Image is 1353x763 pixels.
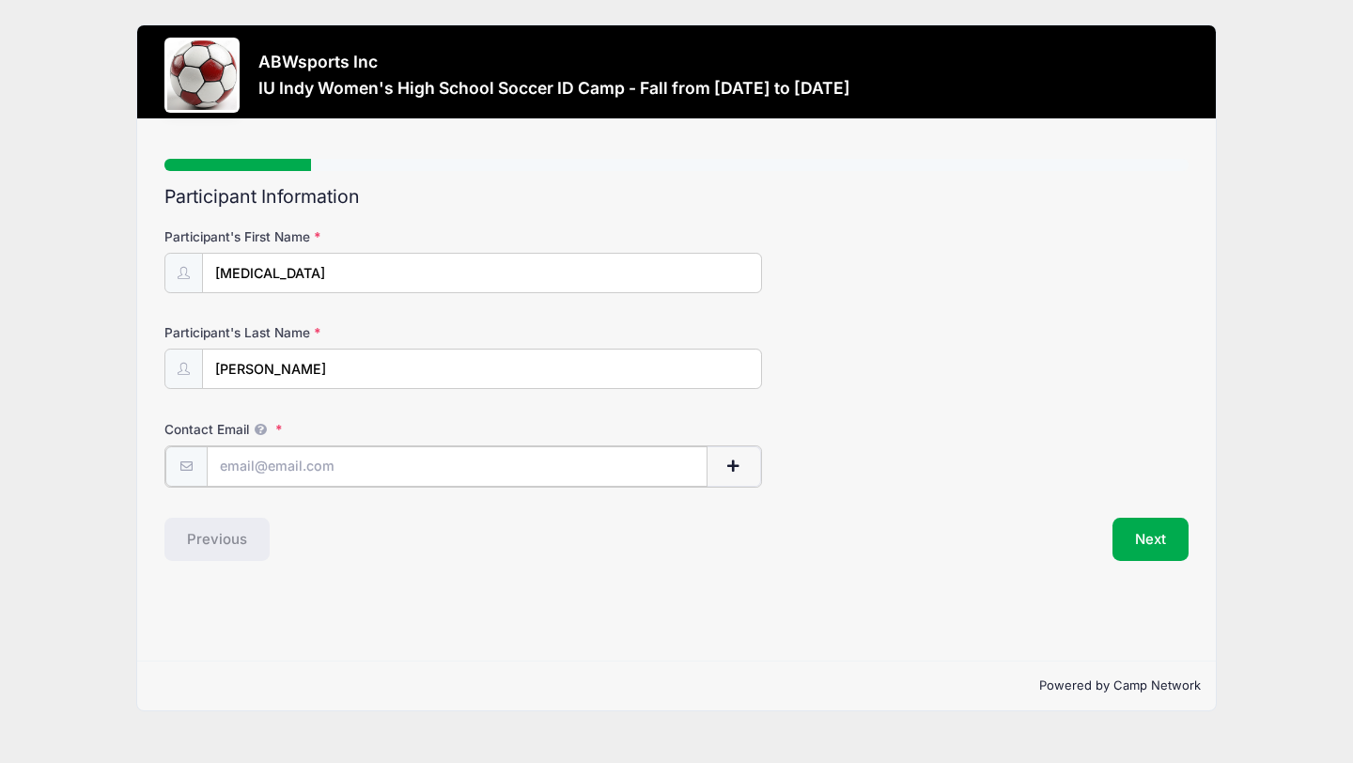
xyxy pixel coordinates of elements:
button: Next [1112,518,1189,561]
input: Participant's Last Name [202,349,762,389]
input: Participant's First Name [202,253,762,293]
h3: IU Indy Women's High School Soccer ID Camp - Fall from [DATE] to [DATE] [258,78,850,98]
p: Powered by Camp Network [152,677,1201,695]
h2: Participant Information [164,186,1189,208]
h3: ABWsports Inc [258,52,850,71]
label: Participant's First Name [164,227,505,246]
input: email@email.com [207,446,708,487]
label: Participant's Last Name [164,323,505,342]
label: Contact Email [164,420,505,439]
